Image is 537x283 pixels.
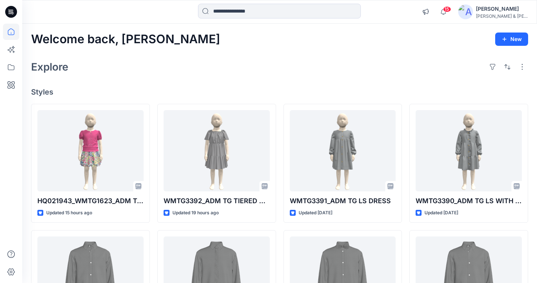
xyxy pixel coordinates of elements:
[164,110,270,191] a: WMTG3392_ADM TG TIERED DRESS
[495,33,528,46] button: New
[37,110,144,191] a: HQ021943_WMTG1623_ADM TG 2PC SET OPT2 D V NOTCH CF
[172,209,219,217] p: Updated 19 hours ago
[458,4,473,19] img: avatar
[37,196,144,206] p: HQ021943_WMTG1623_ADM TG 2PC SET OPT2 D V NOTCH CF
[299,209,332,217] p: Updated [DATE]
[290,110,396,191] a: WMTG3391_ADM TG LS DRESS
[476,13,528,19] div: [PERSON_NAME] & [PERSON_NAME]
[443,6,451,12] span: 15
[31,88,528,96] h4: Styles
[164,196,270,206] p: WMTG3392_ADM TG TIERED DRESS
[416,196,522,206] p: WMTG3390_ADM TG LS WITH PUFF SLV DRESS
[46,209,92,217] p: Updated 15 hours ago
[290,196,396,206] p: WMTG3391_ADM TG LS DRESS
[416,110,522,191] a: WMTG3390_ADM TG LS WITH PUFF SLV DRESS
[476,4,528,13] div: [PERSON_NAME]
[31,33,220,46] h2: Welcome back, [PERSON_NAME]
[424,209,458,217] p: Updated [DATE]
[31,61,68,73] h2: Explore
